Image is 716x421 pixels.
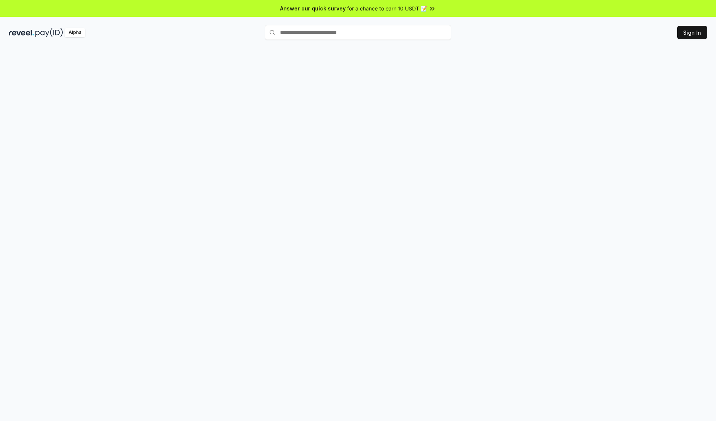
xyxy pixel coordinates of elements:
img: reveel_dark [9,28,34,37]
div: Alpha [65,28,85,37]
button: Sign In [677,26,707,39]
span: Answer our quick survey [280,4,346,12]
span: for a chance to earn 10 USDT 📝 [347,4,427,12]
img: pay_id [35,28,63,37]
